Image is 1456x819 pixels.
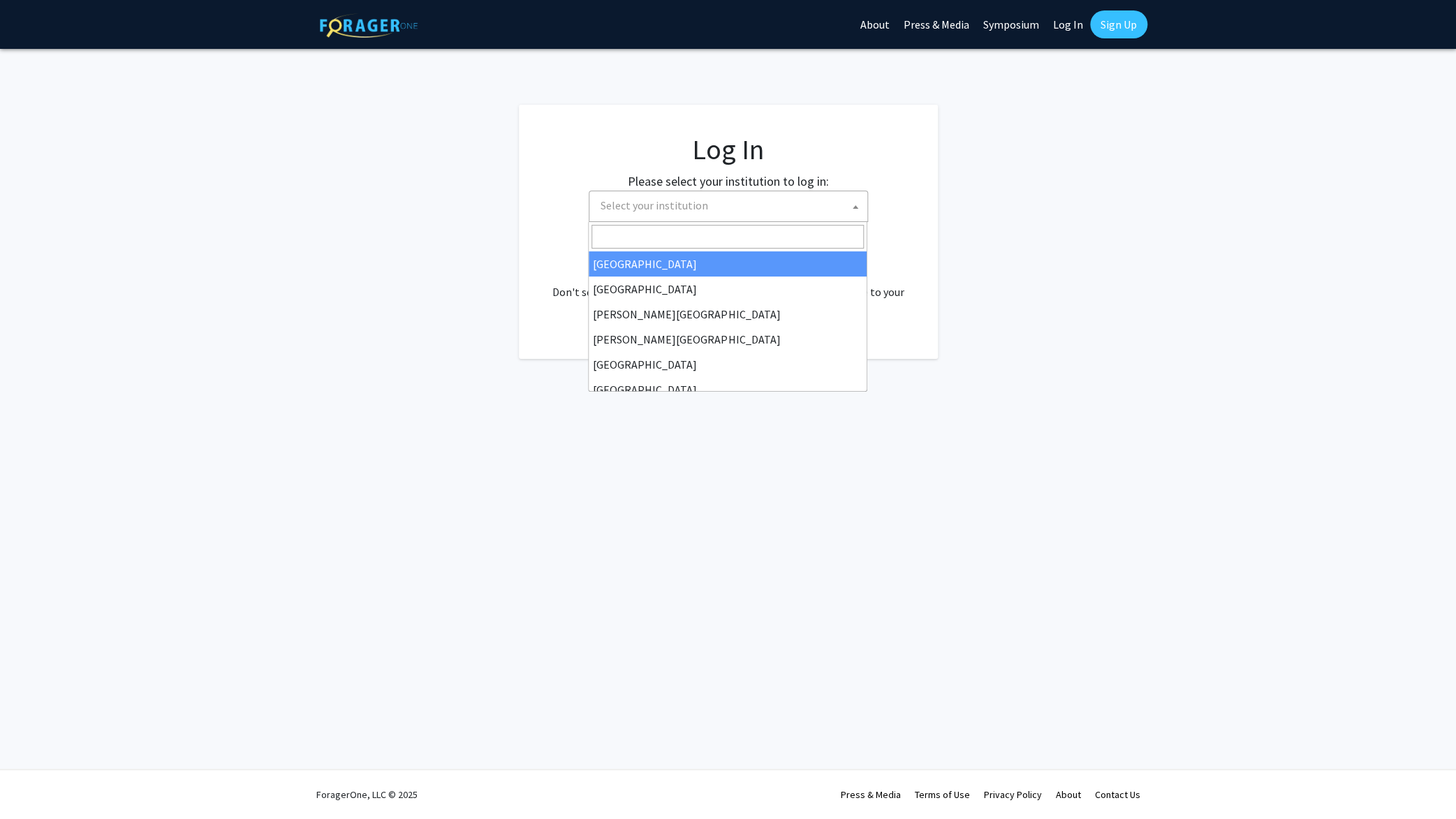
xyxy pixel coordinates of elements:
[601,198,708,212] span: Select your institution
[320,13,418,38] img: ForagerOne Logo
[1056,788,1081,801] a: About
[589,352,867,377] li: [GEOGRAPHIC_DATA]
[591,225,864,249] input: Search
[1090,10,1147,38] a: Sign Up
[589,251,867,276] li: [GEOGRAPHIC_DATA]
[589,191,868,222] span: Select your institution
[589,327,867,352] li: [PERSON_NAME][GEOGRAPHIC_DATA]
[316,770,418,819] div: ForagerOne, LLC © 2025
[589,377,867,402] li: [GEOGRAPHIC_DATA]
[628,172,829,191] label: Please select your institution to log in:
[841,788,901,801] a: Press & Media
[10,756,59,809] iframe: Chat
[595,191,867,220] span: Select your institution
[547,250,910,317] div: No account? . Don't see your institution? about bringing ForagerOne to your institution.
[547,133,910,166] h1: Log In
[915,788,970,801] a: Terms of Use
[984,788,1042,801] a: Privacy Policy
[589,302,867,327] li: [PERSON_NAME][GEOGRAPHIC_DATA]
[1095,788,1140,801] a: Contact Us
[589,276,867,302] li: [GEOGRAPHIC_DATA]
